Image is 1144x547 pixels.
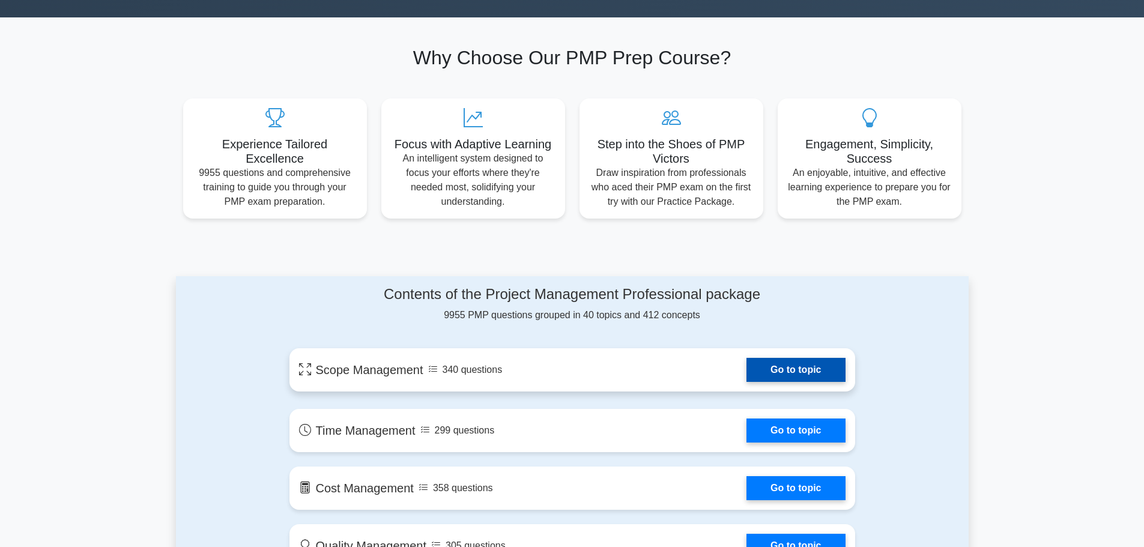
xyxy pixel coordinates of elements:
p: 9955 questions and comprehensive training to guide you through your PMP exam preparation. [193,166,357,209]
p: An enjoyable, intuitive, and effective learning experience to prepare you for the PMP exam. [787,166,952,209]
div: 9955 PMP questions grouped in 40 topics and 412 concepts [289,286,855,322]
h5: Focus with Adaptive Learning [391,137,555,151]
a: Go to topic [746,476,845,500]
h5: Step into the Shoes of PMP Victors [589,137,754,166]
h5: Engagement, Simplicity, Success [787,137,952,166]
h2: Why Choose Our PMP Prep Course? [183,46,961,69]
p: An intelligent system designed to focus your efforts where they're needed most, solidifying your ... [391,151,555,209]
h4: Contents of the Project Management Professional package [289,286,855,303]
h5: Experience Tailored Excellence [193,137,357,166]
p: Draw inspiration from professionals who aced their PMP exam on the first try with our Practice Pa... [589,166,754,209]
a: Go to topic [746,358,845,382]
a: Go to topic [746,419,845,443]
